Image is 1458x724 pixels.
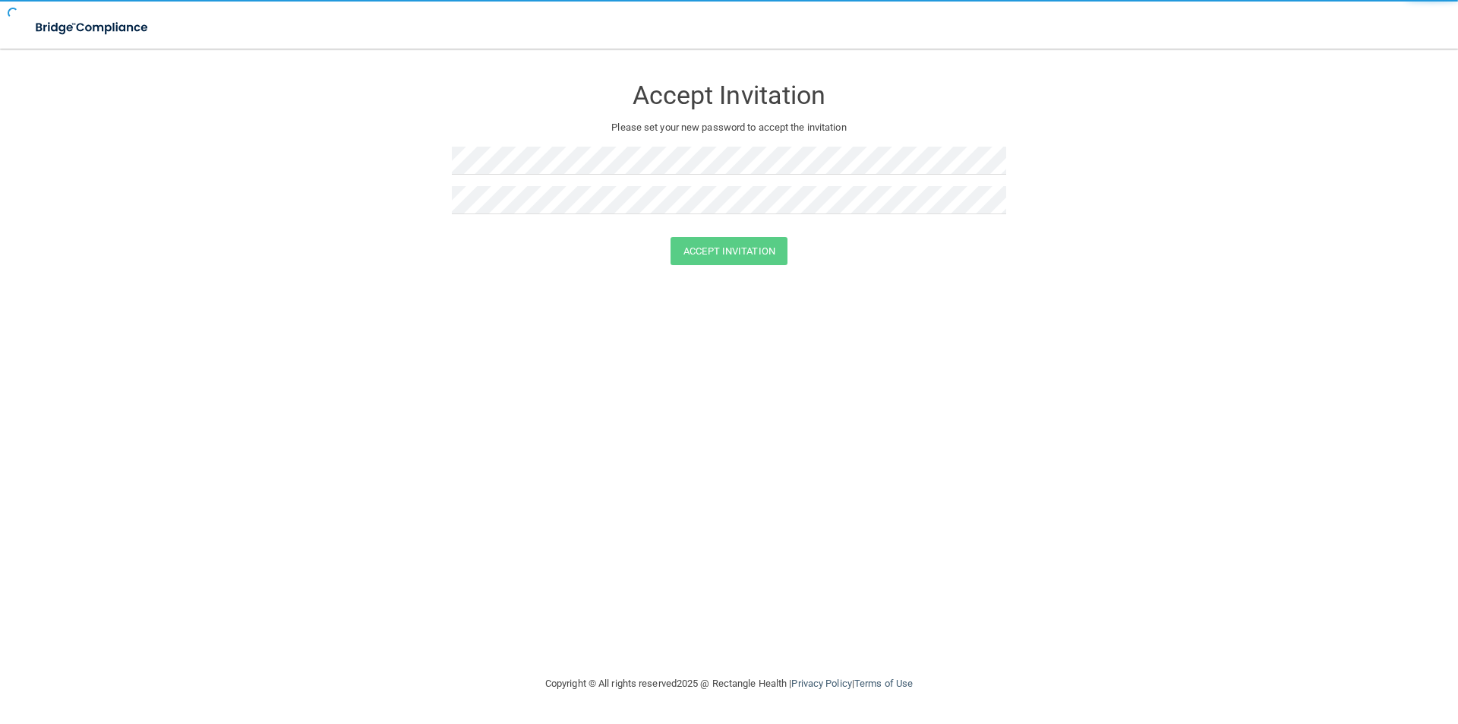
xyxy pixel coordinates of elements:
h3: Accept Invitation [452,81,1006,109]
div: Copyright © All rights reserved 2025 @ Rectangle Health | | [452,659,1006,708]
a: Privacy Policy [791,678,851,689]
a: Terms of Use [854,678,913,689]
p: Please set your new password to accept the invitation [463,119,995,137]
button: Accept Invitation [671,237,787,265]
img: bridge_compliance_login_screen.278c3ca4.svg [23,12,163,43]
